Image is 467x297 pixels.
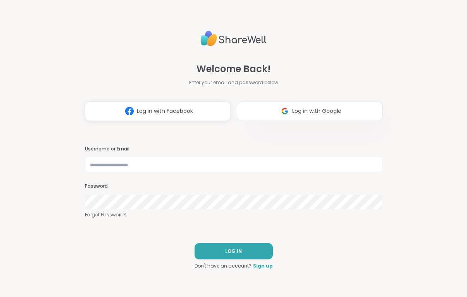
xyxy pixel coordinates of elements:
h3: Password [85,183,383,190]
span: Log in with Facebook [137,107,193,115]
img: ShareWell Logomark [277,104,292,118]
a: Forgot Password? [85,211,383,218]
a: Sign up [253,262,273,269]
img: ShareWell Logo [201,28,267,50]
span: Enter your email and password below [189,79,278,86]
button: LOG IN [195,243,273,259]
span: Welcome Back! [196,62,271,76]
span: LOG IN [225,248,242,255]
button: Log in with Google [237,102,383,121]
span: Don't have an account? [195,262,252,269]
img: ShareWell Logomark [122,104,137,118]
button: Log in with Facebook [85,102,231,121]
span: Log in with Google [292,107,341,115]
h3: Username or Email [85,146,383,152]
